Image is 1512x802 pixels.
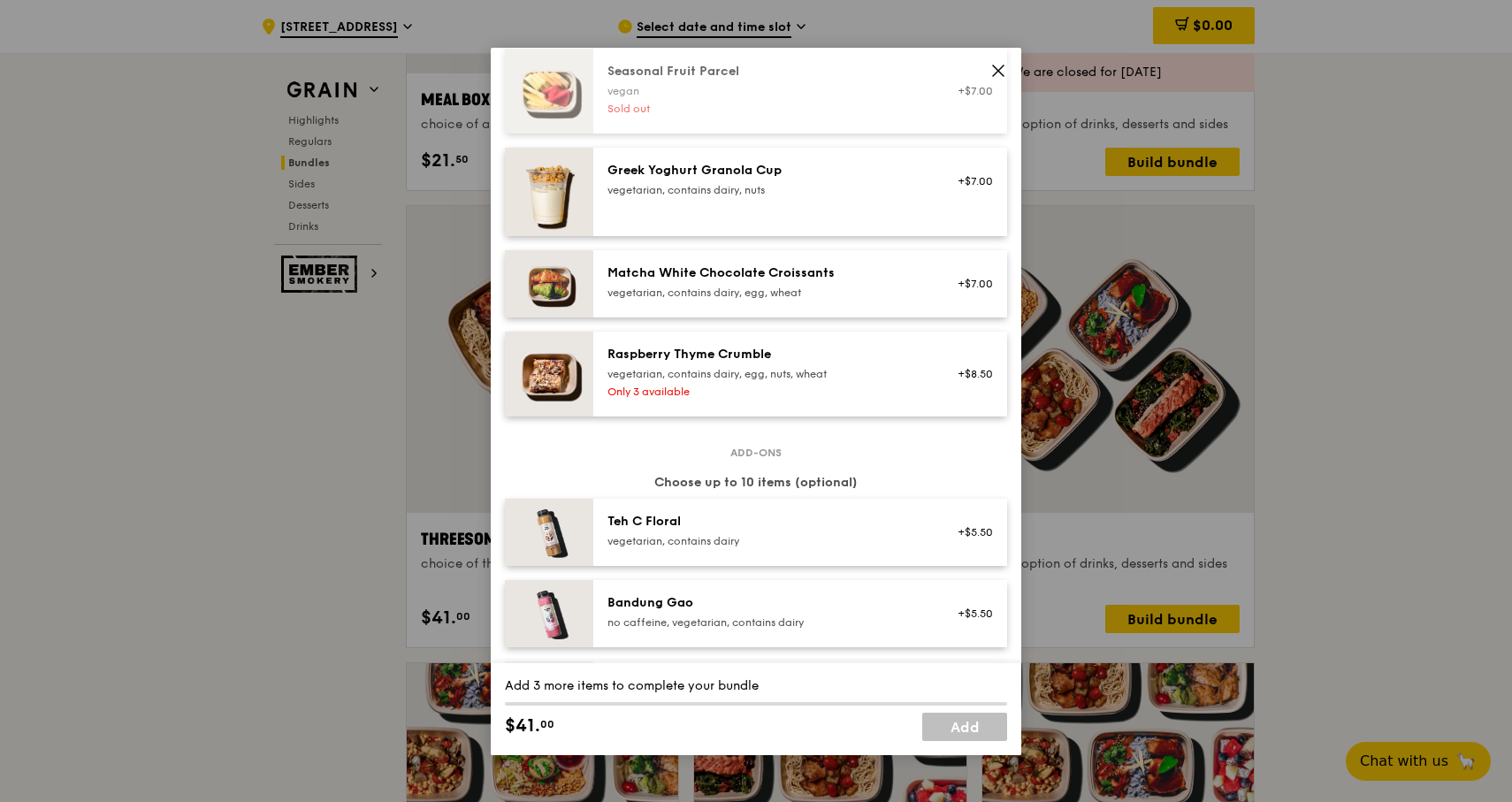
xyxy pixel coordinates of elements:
img: daily_normal_HORZ-teh-c-floral.jpg [505,499,593,566]
div: Sold out [607,102,925,116]
div: vegetarian, contains dairy, egg, nuts, wheat [607,367,925,381]
div: Greek Yoghurt Granola Cup [607,162,925,179]
div: +$7.00 [946,84,993,98]
div: Bandung Gao [607,594,925,612]
img: daily_normal_Raspberry_Thyme_Crumble__Horizontal_.jpg [505,332,593,416]
div: +$7.00 [946,174,993,188]
div: vegetarian, contains dairy [607,534,925,548]
span: Add-ons [723,446,789,460]
a: Add [922,713,1007,741]
div: Add 3 more items to complete your bundle [505,677,1007,695]
span: $41. [505,713,540,739]
div: +$8.50 [946,367,993,381]
div: Choose up to 10 items (optional) [505,474,1007,492]
div: vegan [607,84,925,98]
div: Teh C Floral [607,513,925,531]
div: no caffeine, vegetarian, contains dairy [607,615,925,630]
div: +$5.50 [946,525,993,539]
img: daily_normal_HORZ-bandung-gao.jpg [505,580,593,647]
img: daily_normal_HORZ-bottled-alps-water.jpg [505,661,593,729]
img: daily_normal_Seasonal_Fruit_Parcel__Horizontal_.jpg [505,49,593,134]
img: daily_normal_Matcha_White_Chocolate_Croissants-HORZ.jpg [505,250,593,317]
span: 00 [540,717,554,731]
div: +$7.00 [946,277,993,291]
div: Seasonal Fruit Parcel [607,63,925,80]
div: Only 3 available [607,385,925,399]
div: Matcha White Chocolate Croissants [607,264,925,282]
div: +$5.50 [946,607,993,621]
img: daily_normal_Greek_Yoghurt_Granola_Cup.jpeg [505,148,593,236]
div: Raspberry Thyme Crumble [607,346,925,363]
div: vegetarian, contains dairy, egg, wheat [607,286,925,300]
div: vegetarian, contains dairy, nuts [607,183,925,197]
